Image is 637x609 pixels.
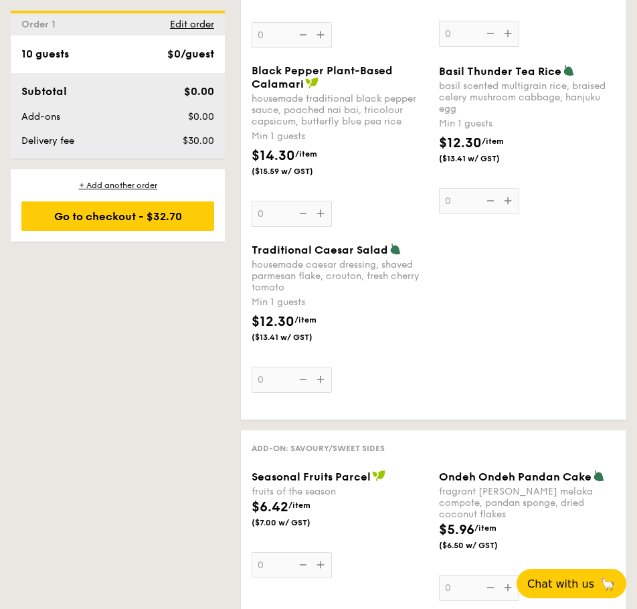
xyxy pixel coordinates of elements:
[439,486,616,520] div: fragrant [PERSON_NAME] melaka compote, pandan sponge, dried coconut flakes
[517,569,626,598] button: Chat with us🦙
[252,332,316,343] span: ($13.41 w/ GST)
[600,576,616,592] span: 🦙
[593,470,605,482] img: icon-vegetarian.fe4039eb.svg
[252,296,428,309] div: Min 1 guests
[252,148,295,164] span: $14.30
[439,80,616,114] div: basil scented multigrain rice, braised celery mushroom cabbage, hanjuku egg
[252,130,428,143] div: Min 1 guests
[252,259,428,293] div: housemade caesar dressing, shaved parmesan flake, crouton, fresh cherry tomato
[527,578,594,590] span: Chat with us
[252,244,388,256] span: Traditional Caesar Salad
[305,77,318,89] img: icon-vegan.f8ff3823.svg
[439,117,616,130] div: Min 1 guests
[288,501,310,510] span: /item
[294,315,316,325] span: /item
[21,19,61,30] span: Order 1
[183,135,214,147] span: $30.00
[252,470,371,483] span: Seasonal Fruits Parcel
[252,314,294,330] span: $12.30
[21,111,60,122] span: Add-ons
[21,46,69,62] div: 10 guests
[21,180,214,191] div: + Add another order
[252,444,385,453] span: Add-on: Savoury/Sweet Sides
[252,499,288,515] span: $6.42
[252,166,316,177] span: ($15.59 w/ GST)
[252,517,316,528] span: ($7.00 w/ GST)
[21,85,67,98] span: Subtotal
[563,64,575,76] img: icon-vegetarian.fe4039eb.svg
[372,470,385,482] img: icon-vegan.f8ff3823.svg
[295,149,317,159] span: /item
[439,522,474,538] span: $5.96
[439,470,591,483] span: Ondeh Ondeh Pandan Cake
[389,243,401,255] img: icon-vegetarian.fe4039eb.svg
[482,137,504,146] span: /item
[252,93,428,127] div: housemade traditional black pepper sauce, poached nai bai, tricolour capsicum, butterfly blue pea...
[167,46,214,62] div: $0/guest
[439,65,561,78] span: Basil Thunder Tea Rice
[252,486,428,497] div: fruits of the season
[188,111,214,122] span: $0.00
[439,153,503,164] span: ($13.41 w/ GST)
[170,19,214,30] span: Edit order
[439,135,482,151] span: $12.30
[474,523,496,533] span: /item
[184,85,214,98] span: $0.00
[439,540,503,551] span: ($6.50 w/ GST)
[21,135,74,147] span: Delivery fee
[21,201,214,231] div: Go to checkout - $32.70
[252,64,393,90] span: Black Pepper Plant-Based Calamari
